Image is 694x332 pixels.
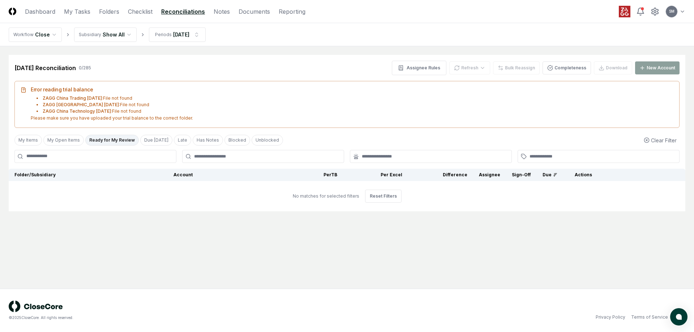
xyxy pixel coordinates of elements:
[43,102,119,107] span: ZAGG [GEOGRAPHIC_DATA] [DATE]
[37,102,673,108] li: : File not found
[239,7,270,16] a: Documents
[669,9,674,14] span: SM
[619,6,630,17] img: ZAGG logo
[543,61,591,74] button: Completeness
[37,95,673,102] li: : File not found
[173,172,272,178] div: Account
[408,169,473,181] th: Difference
[631,314,668,320] a: Terms of Service
[43,95,102,101] span: ZAGG China Trading [DATE]
[543,172,557,178] div: Due
[193,135,223,146] button: Has Notes
[9,315,347,320] div: © 2025 CloseCore. All rights reserved.
[9,169,168,181] th: Folder/Subsidiary
[473,169,506,181] th: Assignee
[173,31,189,38] div: [DATE]
[79,31,101,38] div: Subsidiary
[279,7,305,16] a: Reporting
[224,135,250,146] button: Blocked
[670,308,687,325] button: atlas-launcher
[365,190,402,203] button: Reset Filters
[343,169,408,181] th: Per Excel
[214,7,230,16] a: Notes
[506,169,537,181] th: Sign-Off
[252,135,283,146] button: Unblocked
[43,108,111,114] span: ZAGG China Technology [DATE]
[293,193,359,199] div: No matches for selected filters
[174,135,191,146] button: Late
[99,7,119,16] a: Folders
[14,135,42,146] button: My Items
[31,115,673,122] p: Please make sure you have uploaded your trial balance to the correct folder.
[64,7,90,16] a: My Tasks
[392,61,446,75] button: Assignee Rules
[21,87,673,92] h5: Error reading trial balance
[85,135,139,146] button: Ready for My Review
[665,5,678,18] button: SM
[155,31,172,38] div: Periods
[569,172,680,178] div: Actions
[161,7,205,16] a: Reconciliations
[149,27,206,42] button: Periods[DATE]
[9,27,206,42] nav: breadcrumb
[79,65,91,71] div: 0 / 285
[37,108,673,115] li: : File not found
[13,31,34,38] div: Workflow
[9,8,16,15] img: Logo
[14,64,76,72] div: [DATE] Reconciliation
[25,7,55,16] a: Dashboard
[43,135,84,146] button: My Open Items
[140,135,172,146] button: Due Today
[278,169,343,181] th: Per TB
[9,301,63,312] img: logo
[128,7,153,16] a: Checklist
[596,314,625,320] a: Privacy Policy
[641,134,680,147] button: Clear Filter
